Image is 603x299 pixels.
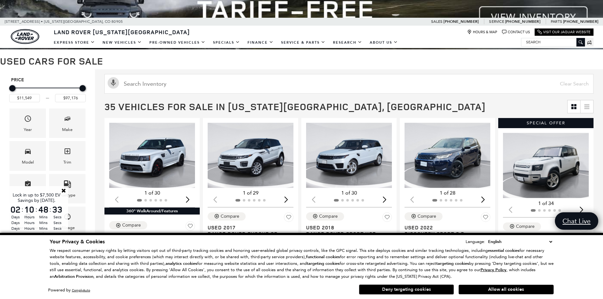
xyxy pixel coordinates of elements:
[503,133,590,198] div: 1 / 2
[105,18,110,26] span: CO
[9,141,46,171] div: ModelModel
[244,37,277,48] a: Finance
[23,226,35,231] span: Hours
[221,214,239,219] div: Compare
[51,220,63,226] span: Secs
[109,190,195,196] div: 1 of 30
[61,188,66,193] a: Close
[359,284,454,295] button: Deny targeting cookies
[481,212,490,224] button: Save Vehicle
[51,205,63,214] span: 33
[5,19,123,24] a: [STREET_ADDRESS] • [US_STATE][GEOGRAPHIC_DATA], CO 80905
[487,238,554,245] select: Language Select
[37,226,49,231] span: Mins
[99,37,146,48] a: New Vehicles
[51,231,63,237] span: Secs
[405,123,491,188] div: 1 / 2
[505,19,540,24] a: [PHONE_NUMBER]
[516,224,535,229] div: Compare
[48,288,90,292] div: Powered by
[405,190,490,196] div: 1 of 28
[23,205,35,214] span: 10
[24,179,32,192] span: Features
[50,37,402,48] nav: Main Navigation
[51,214,63,220] span: Secs
[502,30,530,34] a: Contact Us
[37,214,49,220] span: Mins
[166,261,197,266] strong: analytics cookies
[108,77,119,89] svg: Click to toggle on voice search
[503,133,590,198] img: 2020 Land Rover Defender 110 SE 1
[555,212,598,230] a: Chat Live
[284,212,293,224] button: Save Vehicle
[382,212,392,224] button: Save Vehicle
[64,179,71,192] span: Fueltype
[63,159,71,166] div: Trim
[366,37,402,48] a: About Us
[479,193,487,207] div: Next slide
[559,217,594,225] span: Chat Live
[577,203,586,217] div: Next slide
[405,231,486,243] span: Discovery Sport S R-Dynamic
[50,37,99,48] a: EXPRESS STORE
[329,37,366,48] a: Research
[37,220,49,226] span: Mins
[306,224,392,237] a: Used 2018Range Rover Sport HSE
[109,221,147,229] button: Compare Vehicle
[5,18,43,26] span: [STREET_ADDRESS] •
[306,224,387,231] span: Used 2018
[24,146,32,159] span: Model
[24,113,32,126] span: Year
[405,224,490,243] a: Used 2022Discovery Sport S R-Dynamic
[23,231,35,237] span: Hours
[35,205,37,214] span: :
[9,109,46,138] div: YearYear
[72,288,90,292] a: ComplyAuto
[307,261,340,266] strong: targeting cookies
[208,123,294,188] img: 2017 Land Rover Range Rover Evoque SE 1
[49,174,85,203] div: FueltypeFueltype
[306,231,387,237] span: Range Rover Sport HSE
[459,285,554,294] button: Allow all cookies
[405,123,491,188] img: 2022 Land Rover Discovery Sport S R-Dynamic 1
[109,123,196,188] img: 2013 Land Rover Range Rover Sport Supercharged 1
[481,267,506,272] a: Privacy Policy
[306,254,340,260] strong: functional cookies
[104,74,594,94] input: Search Inventory
[418,214,436,219] div: Compare
[9,94,40,102] input: Minimum
[11,29,39,44] a: land-rover
[306,190,392,196] div: 1 of 30
[489,19,504,24] span: Service
[443,19,479,24] a: [PHONE_NUMBER]
[208,190,293,196] div: 1 of 29
[50,28,194,36] a: Land Rover [US_STATE][GEOGRAPHIC_DATA]
[208,123,294,188] div: 1 / 2
[488,248,519,253] strong: essential cookies
[9,220,22,226] span: Days
[23,220,35,226] span: Hours
[521,38,585,46] input: Search
[64,146,71,159] span: Trim
[185,221,195,233] button: Save Vehicle
[9,231,22,237] span: Days
[466,240,485,244] div: Language:
[23,214,35,220] span: Hours
[109,123,196,188] div: 1 / 2
[208,224,289,231] span: Used 2017
[306,123,393,188] img: 2018 Land Rover Range Rover Sport HSE 1
[405,212,443,221] button: Compare Vehicle
[54,274,93,279] strong: Arbitration Provision
[481,267,506,273] u: Privacy Policy
[436,261,469,266] strong: targeting cookies
[13,192,60,203] span: Lock in up to $7,500 EV Savings by [DATE].
[208,231,289,237] span: Range Rover Evoque SE
[49,109,85,138] div: MakeMake
[37,231,49,237] span: Mins
[319,214,338,219] div: Compare
[9,85,16,91] div: Minimum Price
[111,18,123,26] span: 80905
[503,200,589,207] div: 1 of 34
[11,77,84,83] h5: Price
[22,205,23,214] span: :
